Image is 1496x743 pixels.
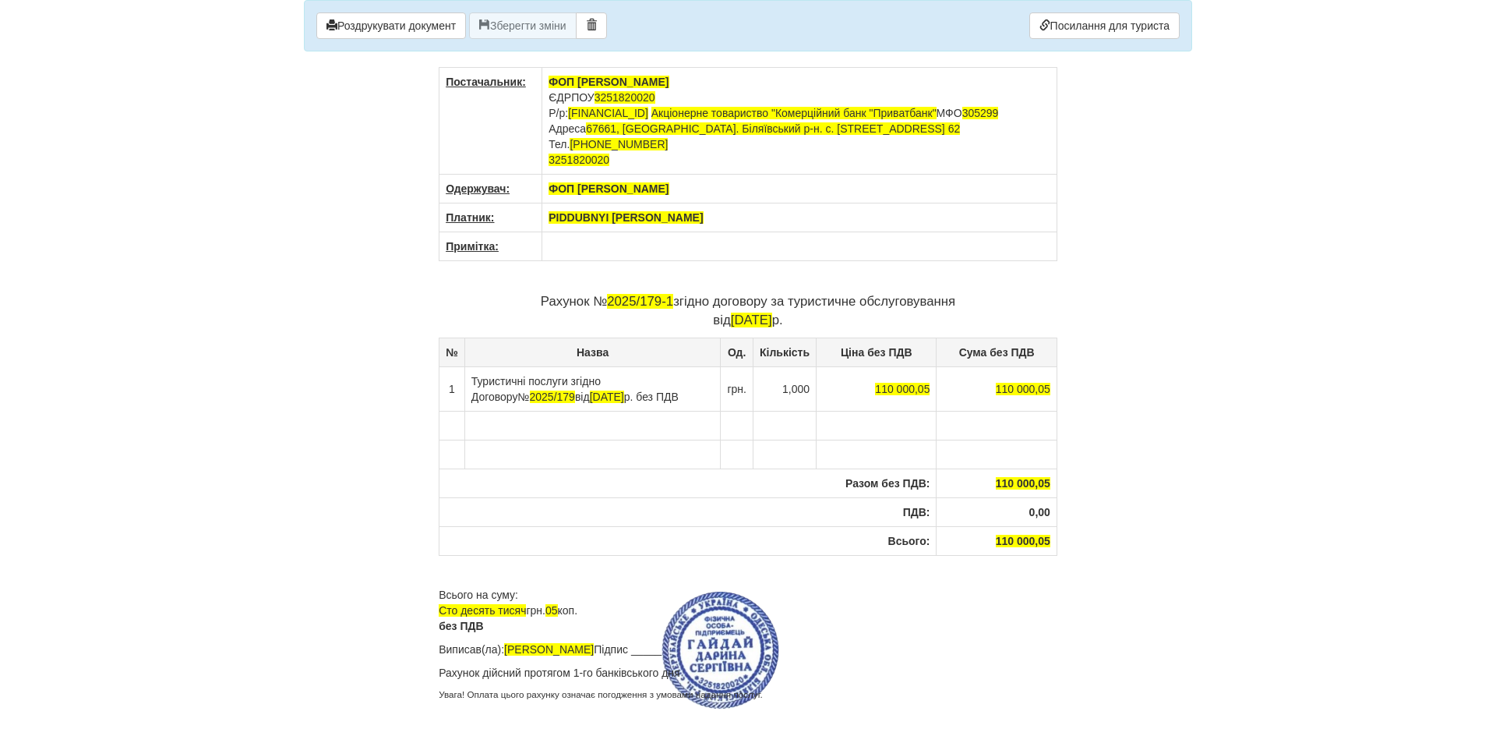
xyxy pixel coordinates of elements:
b: без ПДВ [439,620,483,632]
u: Одержувач: [446,182,510,195]
td: 1,000 [753,366,816,411]
span: Акціонерне товариство "Комерційний банк "Приватбанк" [651,107,937,119]
th: Од. [721,338,753,366]
img: 1576079951.png [662,592,779,709]
span: 3251820020 [549,154,609,166]
u: Постачальник: [446,76,526,88]
button: Зберегти зміни [469,12,577,39]
button: Роздрукувати документ [316,12,466,39]
span: [DATE] [731,313,772,327]
td: 1 [439,366,465,411]
td: ЄДРПОУ Р/р: МФО Адреса Тел. [542,68,1057,175]
span: Сто десять тисяч [439,604,526,617]
th: Всього: [439,526,937,555]
th: Кількість [753,338,816,366]
span: PIDDUBNYI [PERSON_NAME] [549,211,703,224]
span: 110 000,05 [996,535,1050,547]
span: 305299 [962,107,999,119]
span: [DATE] [590,391,624,403]
td: Туристичні послуги згідно Договору від р. без ПДВ [464,366,721,411]
th: Ціна без ПДВ [817,338,937,366]
u: Платник: [446,211,494,224]
span: 3251820020 [595,91,655,104]
span: 67661, [GEOGRAPHIC_DATA]. Біляївський р-н. с. [STREET_ADDRESS] 62 [586,122,960,135]
td: грн. [721,366,753,411]
span: [FINANCIAL_ID] [568,107,648,119]
th: Назва [464,338,721,366]
p: Рахунок дійсний протягом 1-го банківського дня [439,665,1057,681]
p: Увага! Оплата цього рахунку означає погодження з умовами надання послуг. [439,688,1057,702]
th: ПДВ: [439,497,937,526]
span: 110 000,05 [875,383,930,395]
p: Всього на суму: грн. коп. [439,587,1057,634]
a: Посилання для туриста [1029,12,1180,39]
p: Рахунок № згідно договору за туристичне обслуговування від р. [439,292,1057,330]
th: Разом без ПДВ: [439,469,937,497]
span: ФОП [PERSON_NAME] [549,76,669,88]
u: Примітка: [446,240,499,253]
th: 0,00 [937,497,1057,526]
span: 05 [545,604,558,617]
span: [PHONE_NUMBER] [570,138,668,150]
span: 110 000,05 [996,383,1050,395]
p: Виписав(ла): Підпис ______________ [439,642,1057,657]
span: 2025/179 [530,391,575,403]
span: 110 000,05 [996,477,1050,490]
th: Сума без ПДВ [937,338,1057,366]
span: ФОП [PERSON_NAME] [549,182,669,195]
span: 2025/179-1 [607,294,673,309]
th: № [439,338,465,366]
span: № [517,391,574,403]
span: [PERSON_NAME] [504,643,594,656]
